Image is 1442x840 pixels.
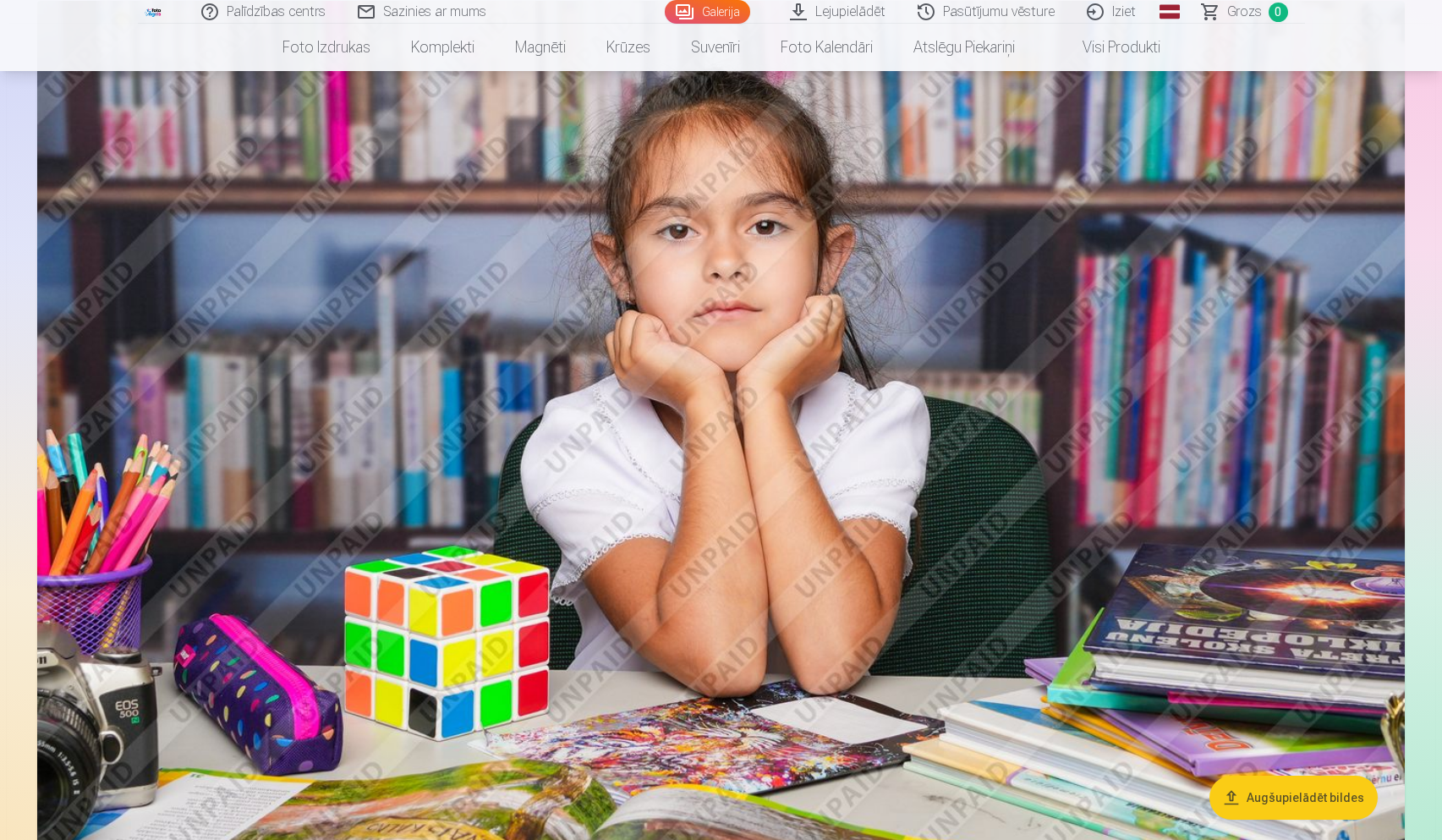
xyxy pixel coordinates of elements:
span: Grozs [1227,2,1262,22]
img: /fa1 [145,7,163,17]
a: Visi produkti [1035,24,1181,71]
a: Foto izdrukas [262,24,391,71]
span: 0 [1269,3,1288,22]
a: Krūzes [586,24,671,71]
a: Komplekti [391,24,495,71]
a: Foto kalendāri [760,24,893,71]
a: Atslēgu piekariņi [893,24,1035,71]
button: Augšupielādēt bildes [1209,776,1378,820]
a: Magnēti [495,24,586,71]
a: Suvenīri [671,24,760,71]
